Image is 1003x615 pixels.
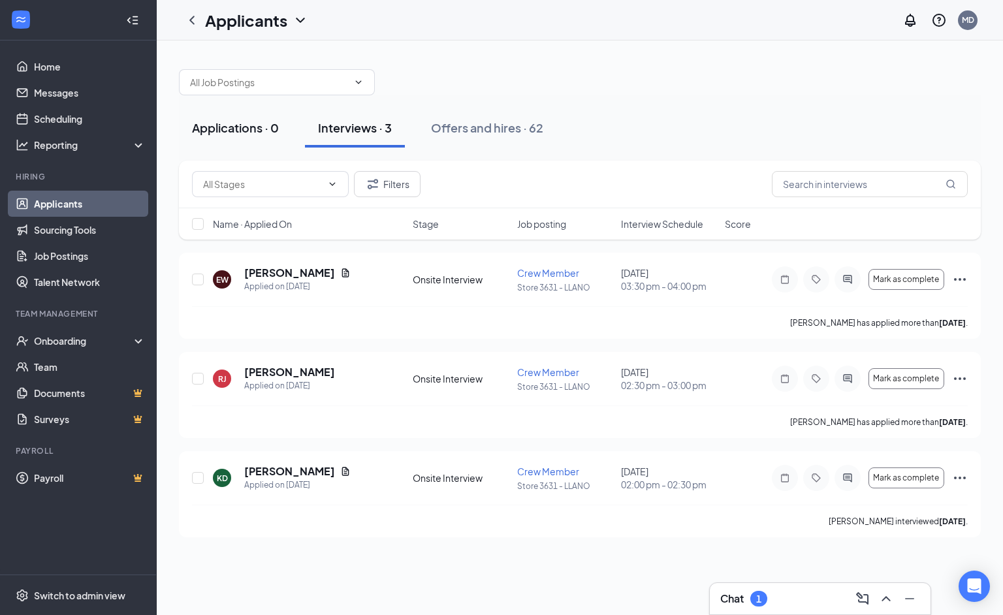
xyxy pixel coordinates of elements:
[621,217,703,230] span: Interview Schedule
[353,77,364,87] svg: ChevronDown
[340,466,351,477] svg: Document
[959,571,990,602] div: Open Intercom Messenger
[413,372,509,385] div: Onsite Interview
[34,380,146,406] a: DocumentsCrown
[868,269,944,290] button: Mark as complete
[192,119,279,136] div: Applications · 0
[902,12,918,28] svg: Notifications
[946,179,956,189] svg: MagnifyingGlass
[517,381,613,392] p: Store 3631 - LLANO
[902,591,917,607] svg: Minimize
[621,279,717,292] span: 03:30 pm - 04:00 pm
[34,465,146,491] a: PayrollCrown
[517,217,566,230] span: Job posting
[365,176,381,192] svg: Filter
[217,473,228,484] div: KD
[873,374,939,383] span: Mark as complete
[218,373,227,385] div: RJ
[16,445,143,456] div: Payroll
[777,274,793,285] svg: Note
[621,266,717,292] div: [DATE]
[184,12,200,28] svg: ChevronLeft
[931,12,947,28] svg: QuestionInfo
[244,379,335,392] div: Applied on [DATE]
[952,470,968,486] svg: Ellipses
[34,354,146,380] a: Team
[790,317,968,328] p: [PERSON_NAME] has applied more than .
[777,473,793,483] svg: Note
[213,217,292,230] span: Name · Applied On
[517,366,579,378] span: Crew Member
[413,217,439,230] span: Stage
[34,138,146,151] div: Reporting
[808,373,824,384] svg: Tag
[621,379,717,392] span: 02:30 pm - 03:00 pm
[34,80,146,106] a: Messages
[840,373,855,384] svg: ActiveChat
[873,473,939,482] span: Mark as complete
[327,179,338,189] svg: ChevronDown
[939,516,966,526] b: [DATE]
[840,473,855,483] svg: ActiveChat
[808,473,824,483] svg: Tag
[517,282,613,293] p: Store 3631 - LLANO
[190,75,348,89] input: All Job Postings
[244,280,351,293] div: Applied on [DATE]
[34,269,146,295] a: Talent Network
[16,308,143,319] div: Team Management
[34,106,146,132] a: Scheduling
[790,417,968,428] p: [PERSON_NAME] has applied more than .
[126,14,139,27] svg: Collapse
[517,465,579,477] span: Crew Member
[244,464,335,479] h5: [PERSON_NAME]
[868,467,944,488] button: Mark as complete
[939,417,966,427] b: [DATE]
[952,371,968,386] svg: Ellipses
[517,267,579,279] span: Crew Member
[952,272,968,287] svg: Ellipses
[244,365,335,379] h5: [PERSON_NAME]
[939,318,966,328] b: [DATE]
[756,593,761,605] div: 1
[293,12,308,28] svg: ChevronDown
[14,13,27,26] svg: WorkstreamLogo
[318,119,392,136] div: Interviews · 3
[868,368,944,389] button: Mark as complete
[413,273,509,286] div: Onsite Interview
[772,171,968,197] input: Search in interviews
[34,406,146,432] a: SurveysCrown
[34,589,125,602] div: Switch to admin view
[34,217,146,243] a: Sourcing Tools
[34,243,146,269] a: Job Postings
[340,268,351,278] svg: Document
[855,591,870,607] svg: ComposeMessage
[16,171,143,182] div: Hiring
[808,274,824,285] svg: Tag
[354,171,421,197] button: Filter Filters
[829,516,968,527] p: [PERSON_NAME] interviewed .
[216,274,229,285] div: EW
[876,588,897,609] button: ChevronUp
[431,119,543,136] div: Offers and hires · 62
[244,266,335,280] h5: [PERSON_NAME]
[16,334,29,347] svg: UserCheck
[34,54,146,80] a: Home
[899,588,920,609] button: Minimize
[205,9,287,31] h1: Applicants
[517,481,613,492] p: Store 3631 - LLANO
[413,471,509,484] div: Onsite Interview
[878,591,894,607] svg: ChevronUp
[203,177,322,191] input: All Stages
[34,191,146,217] a: Applicants
[16,138,29,151] svg: Analysis
[621,465,717,491] div: [DATE]
[720,591,744,606] h3: Chat
[873,275,939,284] span: Mark as complete
[840,274,855,285] svg: ActiveChat
[34,334,135,347] div: Onboarding
[16,589,29,602] svg: Settings
[777,373,793,384] svg: Note
[621,366,717,392] div: [DATE]
[725,217,751,230] span: Score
